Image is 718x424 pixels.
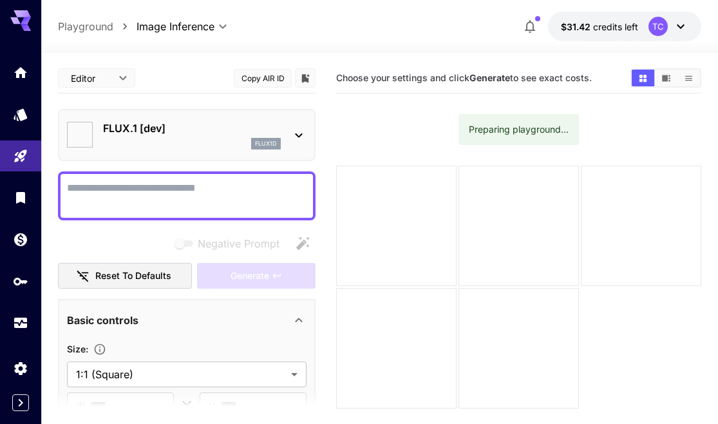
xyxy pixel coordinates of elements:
div: TC [648,17,668,36]
div: Models [13,106,28,122]
button: $31.42201TC [548,12,701,41]
div: $31.42201 [561,20,638,34]
div: API Keys [13,273,28,289]
span: Choose your settings and click to see exact costs. [336,72,592,83]
span: Negative Prompt [198,236,279,251]
button: Show images in list view [677,70,700,86]
div: Show images in grid viewShow images in video viewShow images in list view [630,68,701,88]
div: FLUX.1 [dev]flux1d [67,115,307,155]
p: Basic controls [67,313,138,328]
div: Preparing playground... [469,118,569,141]
span: 1:1 (Square) [76,367,286,382]
button: Add to library [299,70,311,86]
div: Usage [13,315,28,331]
div: Playground [13,148,28,164]
p: flux1d [255,139,277,148]
b: Generate [469,72,510,83]
span: Size : [67,343,88,354]
span: Editor [71,72,111,85]
button: Expand sidebar [12,394,29,411]
button: Reset to defaults [58,263,192,289]
div: Library [13,189,28,206]
div: Home [13,64,28,81]
button: Show images in video view [655,70,677,86]
p: FLUX.1 [dev] [103,120,281,136]
a: Playground [58,19,113,34]
div: Basic controls [67,305,307,336]
nav: breadcrumb [58,19,137,34]
button: Adjust the dimensions of the generated image by specifying its width and height in pixels, or sel... [88,343,111,356]
span: Negative prompts are not compatible with the selected model. [172,235,290,251]
span: credits left [593,21,638,32]
button: Show images in grid view [632,70,654,86]
span: $31.42 [561,21,593,32]
div: Settings [13,360,28,376]
button: Copy AIR ID [234,69,292,88]
div: Wallet [13,231,28,247]
span: Image Inference [137,19,214,34]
